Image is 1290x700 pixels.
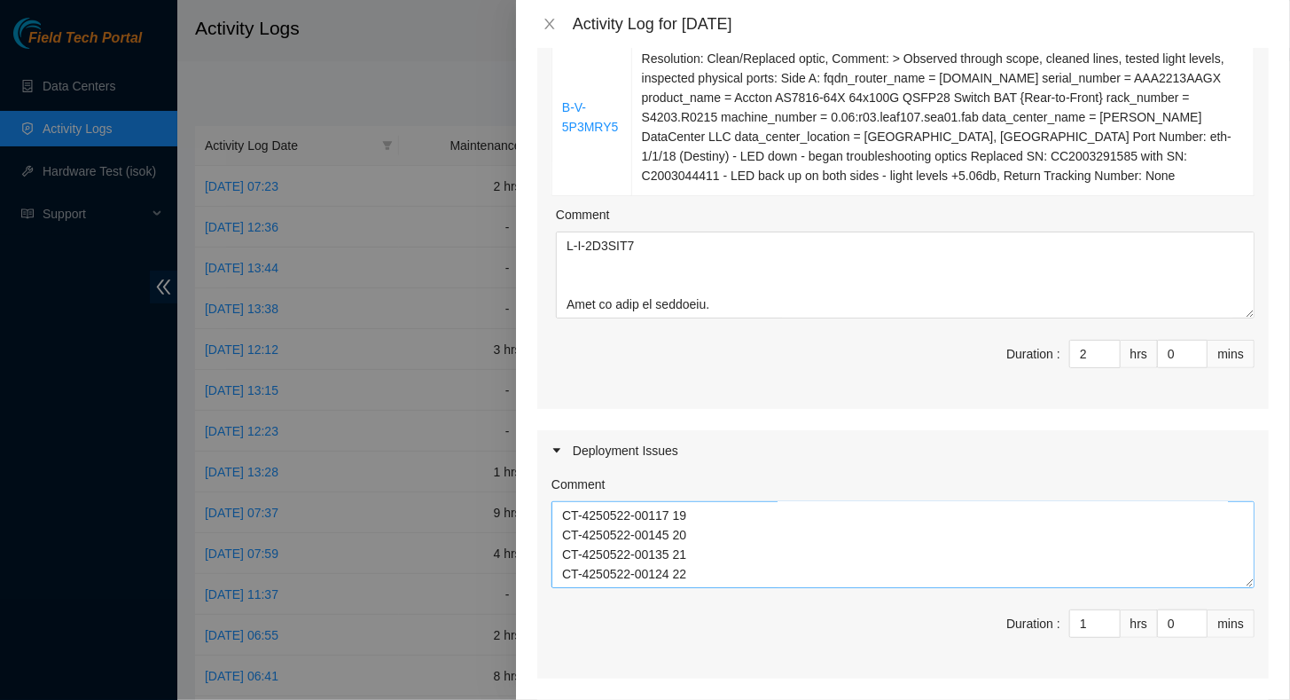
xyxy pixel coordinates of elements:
[556,205,610,224] label: Comment
[551,445,562,456] span: caret-right
[573,14,1269,34] div: Activity Log for [DATE]
[556,232,1255,319] textarea: Comment
[537,430,1269,471] div: Deployment Issues
[1121,610,1158,638] div: hrs
[1006,344,1060,364] div: Duration :
[537,16,562,33] button: Close
[1006,614,1060,633] div: Duration :
[1208,610,1255,638] div: mins
[1121,340,1158,368] div: hrs
[551,475,606,494] label: Comment
[1208,340,1255,368] div: mins
[551,501,1255,588] textarea: Comment
[562,100,619,134] a: B-V-5P3MRY5
[632,39,1255,196] td: Resolution: Clean/Replaced optic, Comment: > Observed through scope, cleaned lines, tested light ...
[543,17,557,31] span: close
